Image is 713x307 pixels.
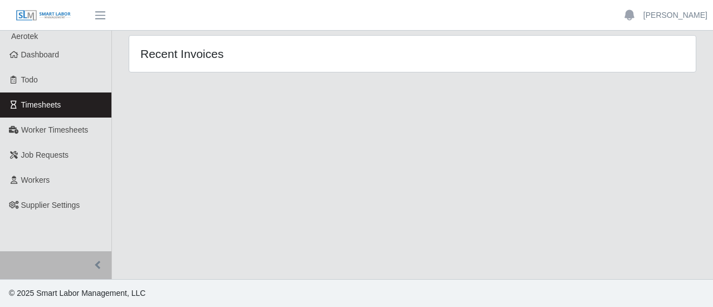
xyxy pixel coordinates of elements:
[643,9,707,21] a: [PERSON_NAME]
[21,150,69,159] span: Job Requests
[21,75,38,84] span: Todo
[21,176,50,184] span: Workers
[9,289,145,298] span: © 2025 Smart Labor Management, LLC
[16,9,71,22] img: SLM Logo
[21,50,60,59] span: Dashboard
[21,201,80,209] span: Supplier Settings
[21,100,61,109] span: Timesheets
[140,47,358,61] h4: Recent Invoices
[11,32,38,41] span: Aerotek
[21,125,88,134] span: Worker Timesheets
